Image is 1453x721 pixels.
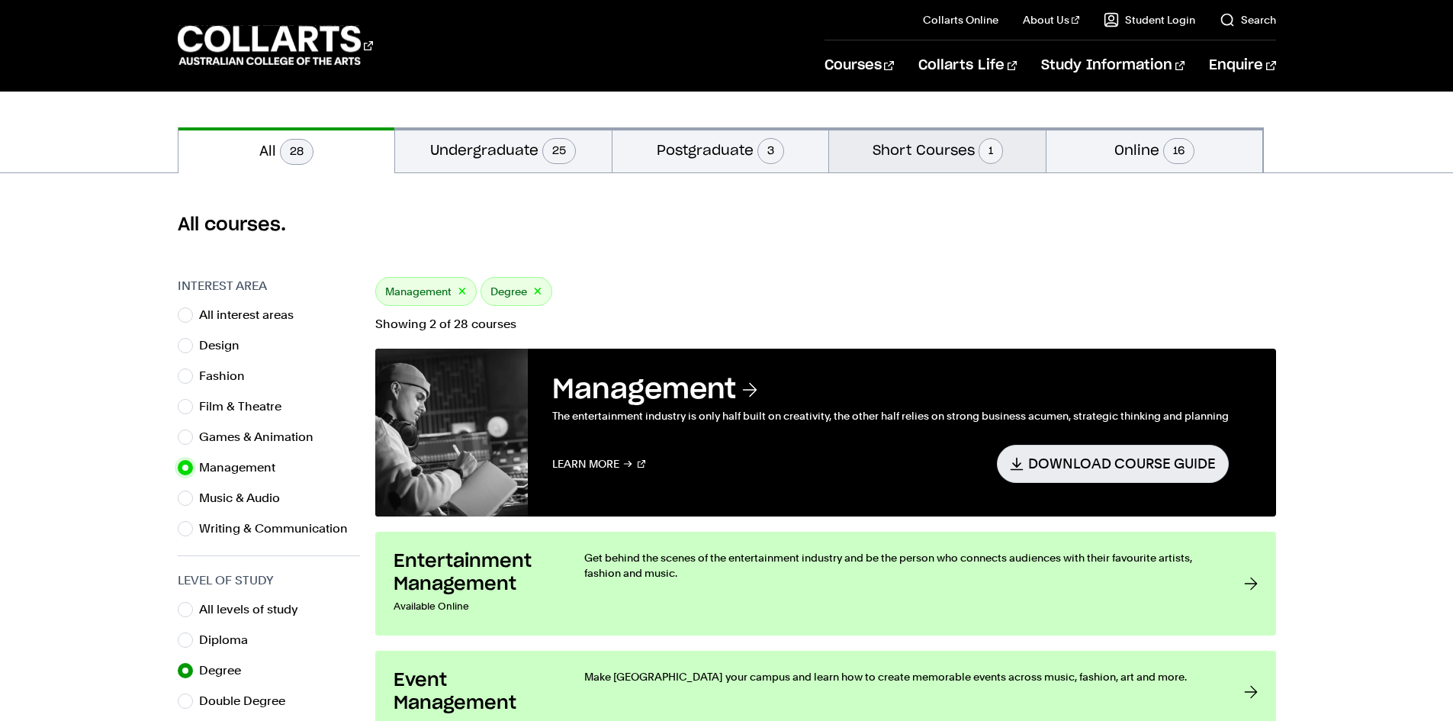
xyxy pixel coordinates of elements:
a: Entertainment Management Available Online Get behind the scenes of the entertainment industry and... [375,532,1276,636]
a: Study Information [1041,40,1185,91]
h3: Level of Study [178,571,360,590]
div: Management [375,277,477,306]
button: × [533,283,542,301]
a: Collarts Life [918,40,1017,91]
button: Online16 [1046,127,1263,172]
span: 16 [1163,138,1194,164]
p: Showing 2 of 28 courses [375,318,1276,330]
a: Search [1220,12,1276,27]
a: Enquire [1209,40,1275,91]
a: Courses [825,40,894,91]
p: Get behind the scenes of the entertainment industry and be the person who connects audiences with... [584,550,1214,581]
a: Download Course Guide [997,445,1229,482]
span: 1 [979,138,1003,164]
a: Learn More [552,445,646,482]
a: About Us [1023,12,1079,27]
a: Collarts Online [923,12,998,27]
img: Management [375,349,528,517]
div: Degree [481,277,552,306]
h3: Interest Area [178,277,360,295]
button: × [458,283,467,301]
span: 3 [757,138,784,164]
p: Make [GEOGRAPHIC_DATA] your campus and learn how to create memorable events across music, fashion... [584,669,1214,684]
label: Writing & Communication [199,518,360,539]
label: All levels of study [199,599,310,620]
label: Design [199,335,252,356]
label: Games & Animation [199,426,326,448]
label: Double Degree [199,690,297,712]
div: Go to homepage [178,24,373,67]
h2: All courses. [178,213,1276,237]
label: Film & Theatre [199,396,294,417]
label: Degree [199,660,253,681]
span: 25 [542,138,576,164]
h3: Event Management [394,669,554,715]
button: Short Courses1 [829,127,1046,172]
h3: Management [552,373,1229,407]
label: Music & Audio [199,488,292,509]
span: 28 [280,139,313,165]
p: Available Online [394,596,554,617]
label: Diploma [199,629,260,651]
a: Student Login [1104,12,1195,27]
h3: Entertainment Management [394,550,554,596]
button: Undergraduate25 [395,127,612,172]
label: All interest areas [199,304,306,326]
button: Postgraduate3 [612,127,829,172]
label: Management [199,457,288,478]
button: All28 [178,127,395,173]
p: The entertainment industry is only half built on creativity, the other half relies on strong busi... [552,407,1229,425]
label: Fashion [199,365,257,387]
